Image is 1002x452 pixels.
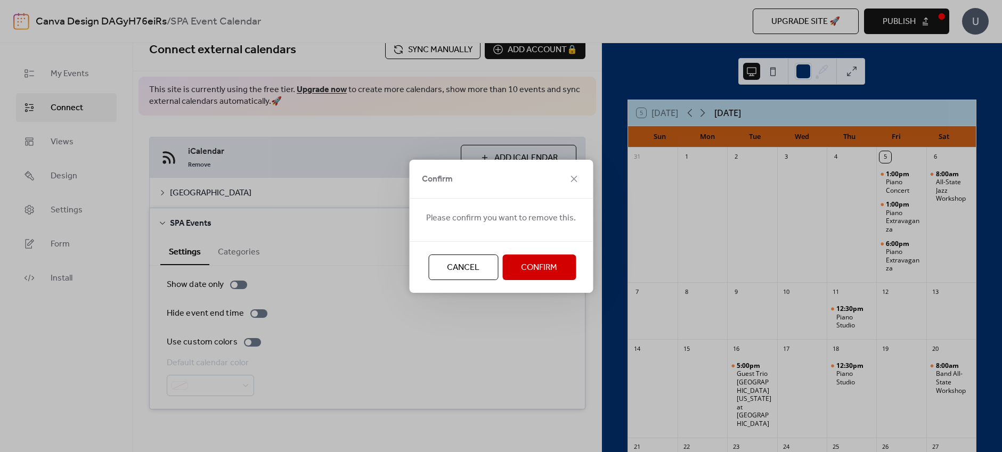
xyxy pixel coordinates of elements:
span: Please confirm you want to remove this. [426,212,576,225]
span: Cancel [447,261,479,274]
button: Confirm [502,254,576,280]
button: Cancel [428,254,498,280]
span: Confirm [521,261,557,274]
span: Confirm [422,173,453,186]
